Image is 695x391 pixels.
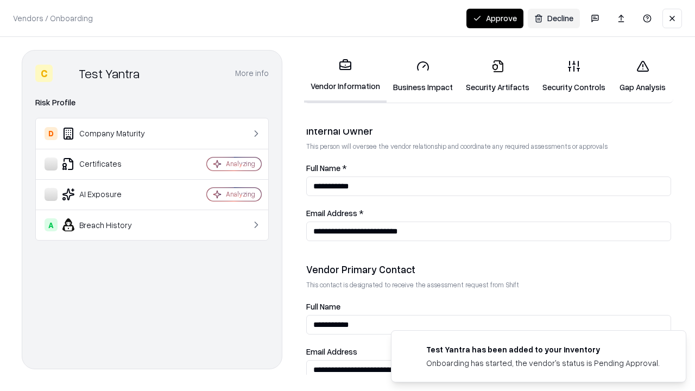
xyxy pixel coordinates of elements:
[306,209,671,217] label: Email Address *
[306,263,671,276] div: Vendor Primary Contact
[459,51,536,102] a: Security Artifacts
[13,12,93,24] p: Vendors / Onboarding
[426,344,660,355] div: Test Yantra has been added to your inventory
[426,357,660,369] div: Onboarding has started, the vendor's status is Pending Approval.
[306,302,671,311] label: Full Name
[536,51,612,102] a: Security Controls
[306,142,671,151] p: This person will oversee the vendor relationship and coordinate any required assessments or appro...
[35,65,53,82] div: C
[306,348,671,356] label: Email Address
[612,51,673,102] a: Gap Analysis
[45,218,58,231] div: A
[235,64,269,83] button: More info
[35,96,269,109] div: Risk Profile
[226,190,255,199] div: Analyzing
[226,159,255,168] div: Analyzing
[304,50,387,103] a: Vendor Information
[306,124,671,137] div: Internal Owner
[45,127,58,140] div: D
[306,280,671,289] p: This contact is designated to receive the assessment request from Shift
[45,157,174,171] div: Certificates
[45,188,174,201] div: AI Exposure
[79,65,140,82] div: Test Yantra
[45,127,174,140] div: Company Maturity
[466,9,523,28] button: Approve
[405,344,418,357] img: testyantra.com
[57,65,74,82] img: Test Yantra
[387,51,459,102] a: Business Impact
[45,218,174,231] div: Breach History
[528,9,580,28] button: Decline
[306,164,671,172] label: Full Name *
